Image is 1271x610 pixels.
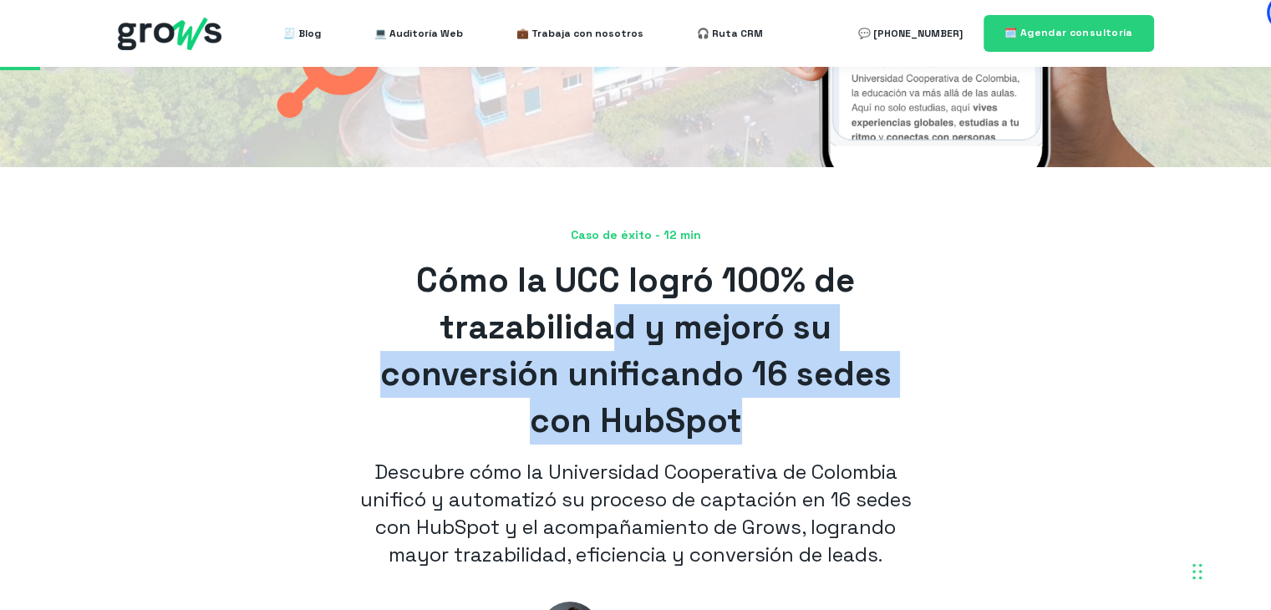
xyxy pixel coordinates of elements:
[697,17,763,50] a: 🎧 Ruta CRM
[1187,530,1271,610] div: Widget de chat
[374,17,463,50] a: 💻 Auditoría Web
[1004,26,1133,39] span: 🗓️ Agendar consultoría
[118,18,221,50] img: grows - hubspot
[858,17,963,50] a: 💬 [PHONE_NUMBER]
[1187,530,1271,610] iframe: Chat Widget
[352,458,920,568] p: Descubre cómo la Universidad Cooperativa de Colombia unificó y automatizó su proceso de captación...
[1192,546,1202,597] div: Arrastar
[516,17,643,50] a: 💼 Trabaja con nosotros
[118,227,1154,244] span: Caso de éxito - 12 min
[984,15,1154,51] a: 🗓️ Agendar consultoría
[283,17,321,50] a: 🧾 Blog
[380,259,892,442] span: Cómo la UCC logró 100% de trazabilidad y mejoró su conversión unificando 16 sedes con HubSpot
